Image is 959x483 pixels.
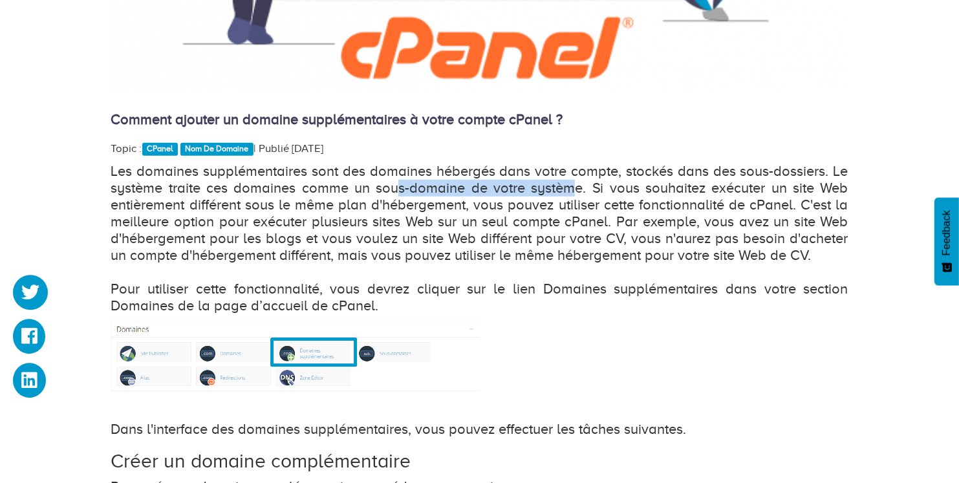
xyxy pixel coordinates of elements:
h4: Comment ajouter un domaine supplémentaires à votre compte cPanel ? [111,112,848,127]
p: Dans l'interface des domaines supplémentaires, vous pouvez effectuer les tâches suivantes. [111,421,848,438]
iframe: Drift Widget Chat Window [693,284,951,426]
a: CPanel [142,143,178,156]
iframe: Drift Widget Chat Controller [894,418,943,467]
h2: Créer un domaine complémentaire [111,451,848,472]
img: z5FAAAAAElFTkSuQmCC [111,321,480,392]
span: Publié [DATE] [259,142,323,155]
button: Feedback - Afficher l’enquête [934,197,959,285]
p: Les domaines supplémentaires sont des domaines hébergés dans votre compte, stockés dans des sous-... [111,163,848,314]
span: Topic : | [111,142,256,155]
a: Nom De Domaine [180,143,253,156]
span: Feedback [941,210,953,255]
